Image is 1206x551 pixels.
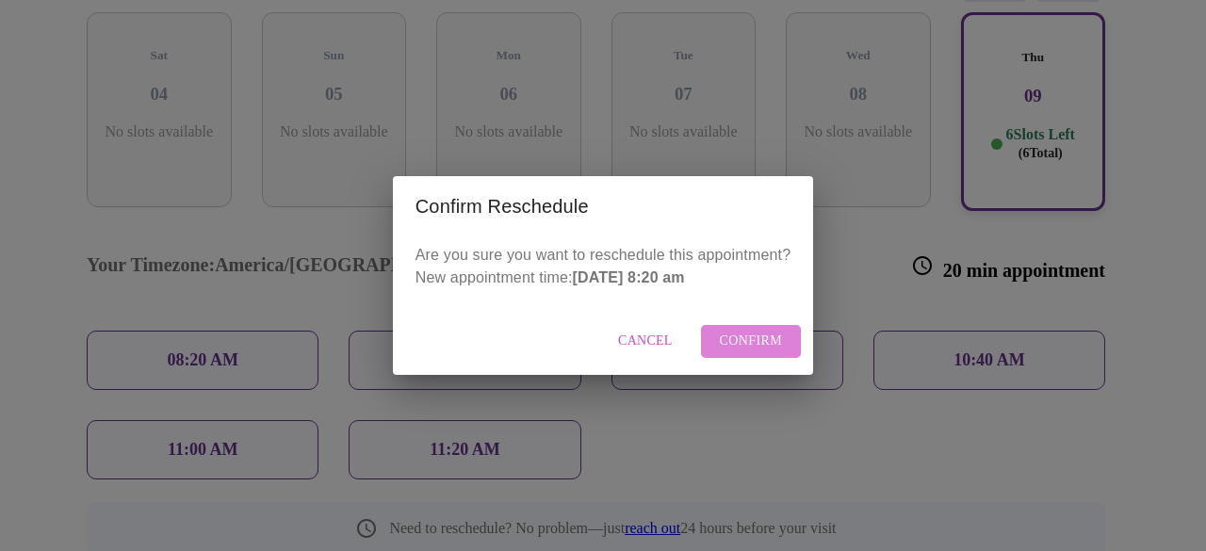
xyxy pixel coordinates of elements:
[416,244,790,289] p: Are you sure you want to reschedule this appointment? New appointment time:
[573,269,685,285] strong: [DATE] 8:20 am
[618,330,673,353] span: Cancel
[416,191,790,221] h2: Confirm Reschedule
[599,325,692,358] button: Cancel
[701,325,802,358] button: Confirm
[720,330,783,353] span: Confirm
